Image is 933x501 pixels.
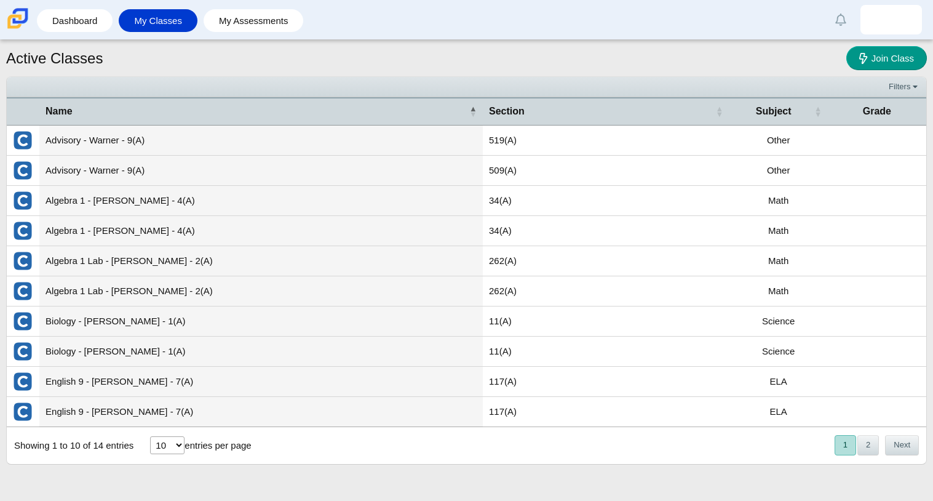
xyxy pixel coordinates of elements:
[39,337,483,367] td: Biology - [PERSON_NAME] - 1(A)
[860,5,922,34] a: estevan.mejiaarang.cjapok
[13,342,33,361] img: External class connected through Clever
[483,367,729,397] td: 117(A)
[13,191,33,210] img: External class connected through Clever
[483,126,729,156] td: 519(A)
[13,251,33,271] img: External class connected through Clever
[13,402,33,422] img: External class connected through Clever
[43,9,106,32] a: Dashboard
[729,156,828,186] td: Other
[489,105,713,118] span: Section
[729,186,828,216] td: Math
[39,276,483,307] td: Algebra 1 Lab - [PERSON_NAME] - 2(A)
[729,246,828,276] td: Math
[39,126,483,156] td: Advisory - Warner - 9(A)
[13,311,33,331] img: External class connected through Clever
[871,53,914,63] span: Join Class
[13,130,33,150] img: External class connected through Clever
[39,246,483,276] td: Algebra 1 Lab - [PERSON_NAME] - 2(A)
[5,6,31,31] img: Carmen School of Science & Technology
[125,9,191,32] a: My Classes
[729,126,828,156] td: Other
[834,105,920,118] span: Grade
[13,161,33,180] img: External class connected through Clever
[857,435,879,455] button: 2
[483,307,729,337] td: 11(A)
[13,221,33,241] img: External class connected through Clever
[39,307,483,337] td: Biology - [PERSON_NAME] - 1(A)
[729,397,828,427] td: ELA
[483,246,729,276] td: 262(A)
[827,6,854,33] a: Alerts
[483,216,729,246] td: 34(A)
[716,105,723,118] span: Section : Activate to sort
[5,23,31,33] a: Carmen School of Science & Technology
[13,372,33,391] img: External class connected through Clever
[483,397,729,427] td: 117(A)
[846,46,927,70] a: Join Class
[39,367,483,397] td: English 9 - [PERSON_NAME] - 7(A)
[885,435,919,455] button: Next
[729,337,828,367] td: Science
[814,105,822,118] span: Subject : Activate to sort
[7,427,133,464] div: Showing 1 to 10 of 14 entries
[210,9,298,32] a: My Assessments
[39,397,483,427] td: English 9 - [PERSON_NAME] - 7(A)
[483,156,729,186] td: 509(A)
[46,105,467,118] span: Name
[185,440,251,451] label: entries per page
[729,216,828,246] td: Math
[483,337,729,367] td: 11(A)
[835,435,856,455] button: 1
[6,48,103,69] h1: Active Classes
[729,367,828,397] td: ELA
[886,81,923,93] a: Filters
[729,307,828,337] td: Science
[39,186,483,216] td: Algebra 1 - [PERSON_NAME] - 4(A)
[39,156,483,186] td: Advisory - Warner - 9(A)
[39,216,483,246] td: Algebra 1 - [PERSON_NAME] - 4(A)
[833,435,919,455] nav: pagination
[729,276,828,307] td: Math
[483,276,729,307] td: 262(A)
[469,105,477,118] span: Name : Activate to invert sorting
[881,10,901,30] img: estevan.mejiaarang.cjapok
[736,105,812,118] span: Subject
[13,281,33,301] img: External class connected through Clever
[483,186,729,216] td: 34(A)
